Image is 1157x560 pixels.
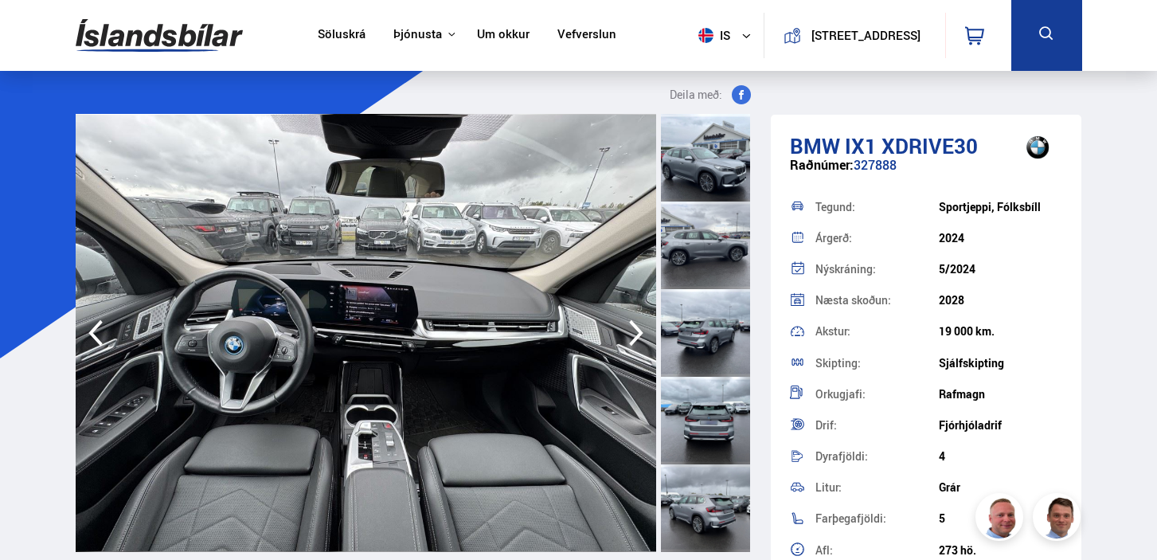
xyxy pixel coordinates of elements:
[1006,123,1069,172] img: brand logo
[815,233,939,244] div: Árgerð:
[815,326,939,337] div: Akstur:
[790,131,840,160] span: BMW
[939,419,1062,432] div: Fjórhjóladrif
[692,28,732,43] span: is
[939,450,1062,463] div: 4
[939,325,1062,338] div: 19 000 km.
[790,158,1062,189] div: 327888
[663,85,757,104] button: Deila með:
[939,232,1062,245] div: 2024
[939,388,1062,401] div: Rafmagn
[939,544,1062,557] div: 273 hö.
[815,295,939,306] div: Næsta skoðun:
[939,294,1062,307] div: 2028
[815,264,939,275] div: Nýskráning:
[815,202,939,213] div: Tegund:
[393,27,442,42] button: Þjónusta
[692,12,764,59] button: is
[978,495,1026,543] img: siFngHWaQ9KaOqBr.png
[790,156,854,174] span: Raðnúmer:
[939,263,1062,276] div: 5/2024
[939,512,1062,525] div: 5
[698,28,713,43] img: svg+xml;base64,PHN2ZyB4bWxucz0iaHR0cDovL3d3dy53My5vcmcvMjAwMC9zdmciIHdpZHRoPSI1MTIiIGhlaWdodD0iNT...
[939,481,1062,494] div: Grár
[815,451,939,462] div: Dyrafjöldi:
[939,201,1062,213] div: Sportjeppi, Fólksbíll
[815,545,939,556] div: Afl:
[773,13,936,58] a: [STREET_ADDRESS]
[815,482,939,493] div: Litur:
[939,357,1062,370] div: Sjálfskipting
[318,27,365,44] a: Söluskrá
[815,389,939,400] div: Orkugjafi:
[670,85,722,104] span: Deila með:
[815,358,939,369] div: Skipting:
[807,29,924,42] button: [STREET_ADDRESS]
[557,27,616,44] a: Vefverslun
[815,420,939,431] div: Drif:
[815,513,939,524] div: Farþegafjöldi:
[845,131,978,160] span: ix1 XDRIVE30
[13,6,61,54] button: Opna LiveChat spjallviðmót
[76,114,657,552] img: 3596695.jpeg
[477,27,530,44] a: Um okkur
[76,10,243,61] img: G0Ugv5HjCgRt.svg
[1035,495,1083,543] img: FbJEzSuNWCJXmdc-.webp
